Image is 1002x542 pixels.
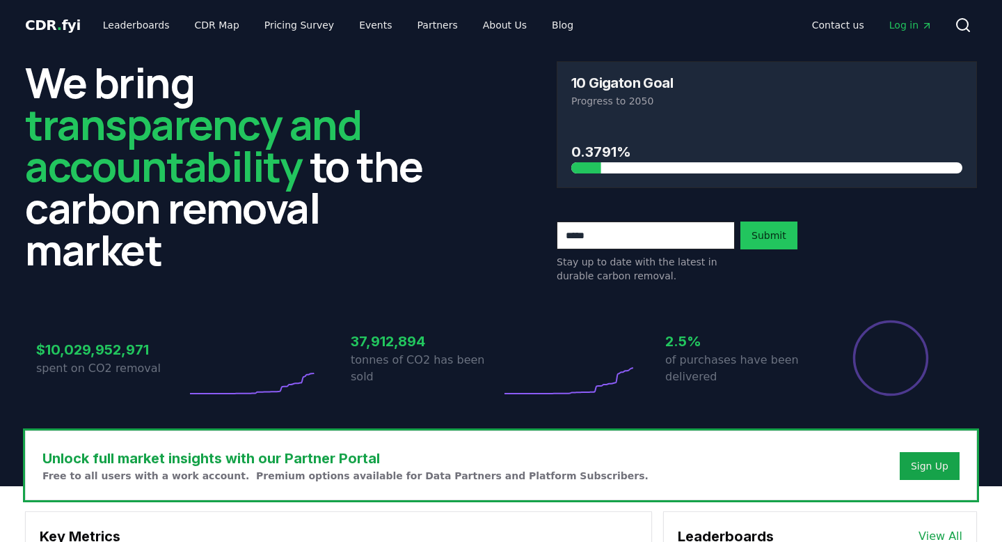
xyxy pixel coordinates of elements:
[801,13,875,38] a: Contact us
[25,17,81,33] span: CDR fyi
[665,352,816,385] p: of purchases have been delivered
[184,13,250,38] a: CDR Map
[351,352,501,385] p: tonnes of CO2 has been sold
[801,13,944,38] nav: Main
[852,319,930,397] div: Percentage of sales delivered
[25,95,361,194] span: transparency and accountability
[665,331,816,352] h3: 2.5%
[42,448,649,469] h3: Unlock full market insights with our Partner Portal
[25,61,445,270] h2: We bring to the carbon removal market
[36,339,186,360] h3: $10,029,952,971
[36,360,186,377] p: spent on CO2 removal
[348,13,403,38] a: Events
[889,18,932,32] span: Log in
[25,15,81,35] a: CDR.fyi
[253,13,345,38] a: Pricing Survey
[571,141,962,162] h3: 0.3791%
[42,469,649,483] p: Free to all users with a work account. Premium options available for Data Partners and Platform S...
[92,13,181,38] a: Leaderboards
[557,255,735,283] p: Stay up to date with the latest in durable carbon removal.
[571,76,673,90] h3: 10 Gigaton Goal
[878,13,944,38] a: Log in
[351,331,501,352] h3: 37,912,894
[406,13,469,38] a: Partners
[571,94,962,108] p: Progress to 2050
[541,13,584,38] a: Blog
[472,13,538,38] a: About Us
[900,452,960,480] button: Sign Up
[911,459,948,473] a: Sign Up
[740,222,797,249] button: Submit
[92,13,584,38] nav: Main
[57,17,62,33] span: .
